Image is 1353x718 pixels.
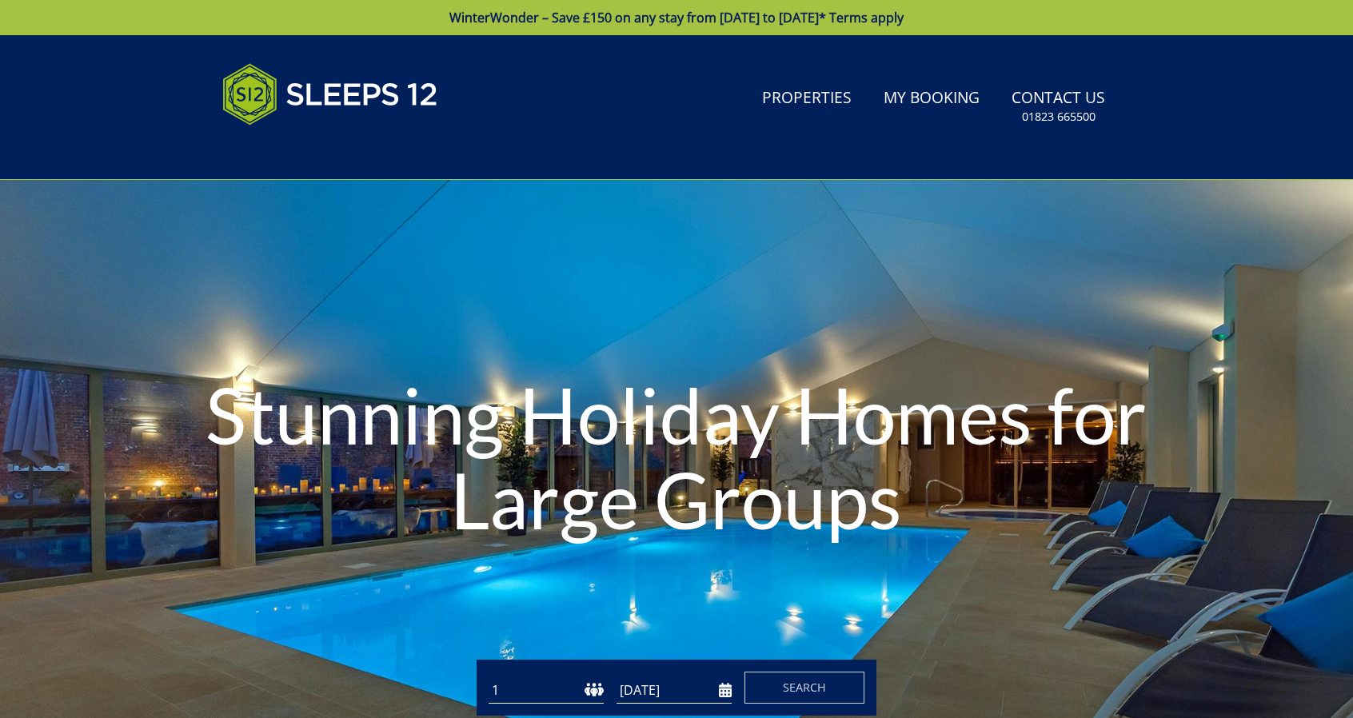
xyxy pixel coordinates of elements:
img: Sleeps 12 [222,54,438,134]
a: Contact Us01823 665500 [1005,81,1112,133]
button: Search [744,672,864,704]
small: 01823 665500 [1022,109,1096,125]
input: Arrival Date [617,677,732,704]
iframe: Customer reviews powered by Trustpilot [214,144,382,158]
a: Properties [756,81,858,117]
a: My Booking [877,81,986,117]
h1: Stunning Holiday Homes for Large Groups [203,341,1150,573]
span: Search [783,680,826,695]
